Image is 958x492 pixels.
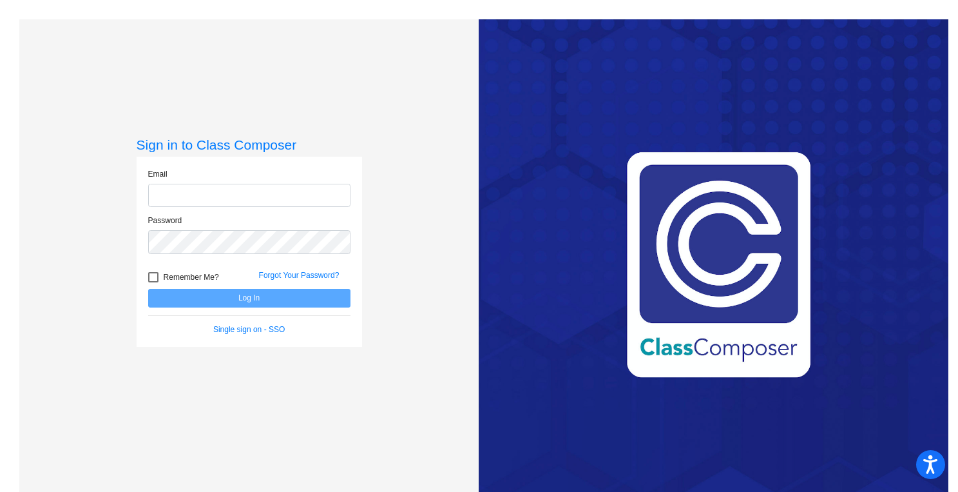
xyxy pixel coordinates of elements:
[259,271,340,280] a: Forgot Your Password?
[137,137,362,153] h3: Sign in to Class Composer
[148,215,182,226] label: Password
[213,325,285,334] a: Single sign on - SSO
[148,289,350,308] button: Log In
[148,168,168,180] label: Email
[164,270,219,285] span: Remember Me?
